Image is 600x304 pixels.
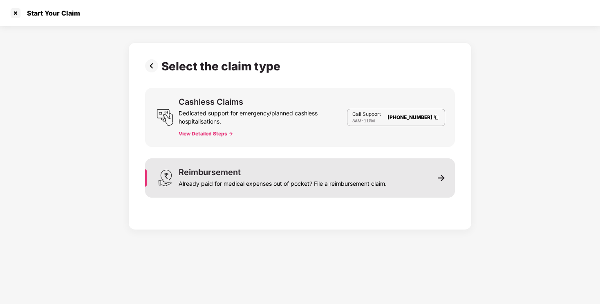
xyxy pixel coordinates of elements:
img: svg+xml;base64,PHN2ZyBpZD0iUHJldi0zMngzMiIgeG1sbnM9Imh0dHA6Ly93d3cudzMub3JnLzIwMDAvc3ZnIiB3aWR0aD... [145,59,161,72]
div: - [352,117,381,124]
p: Call Support [352,111,381,117]
a: [PHONE_NUMBER] [387,114,432,120]
img: svg+xml;base64,PHN2ZyB3aWR0aD0iMjQiIGhlaWdodD0iMzEiIHZpZXdCb3g9IjAgMCAyNCAzMSIgZmlsbD0ibm9uZSIgeG... [157,169,174,187]
span: 8AM [352,118,361,123]
button: View Detailed Steps -> [179,131,233,137]
div: Start Your Claim [22,9,80,17]
div: Reimbursement [179,168,241,176]
span: 11PM [364,118,375,123]
div: Already paid for medical expenses out of pocket? File a reimbursement claim. [179,176,387,188]
img: Clipboard Icon [433,114,440,121]
div: Dedicated support for emergency/planned cashless hospitalisations. [179,106,347,126]
img: svg+xml;base64,PHN2ZyB3aWR0aD0iMjQiIGhlaWdodD0iMjUiIHZpZXdCb3g9IjAgMCAyNCAyNSIgZmlsbD0ibm9uZSIgeG... [157,109,174,126]
img: svg+xml;base64,PHN2ZyB3aWR0aD0iMTEiIGhlaWdodD0iMTEiIHZpZXdCb3g9IjAgMCAxMSAxMSIgZmlsbD0ibm9uZSIgeG... [438,174,445,182]
div: Cashless Claims [179,98,243,106]
div: Select the claim type [161,59,284,73]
